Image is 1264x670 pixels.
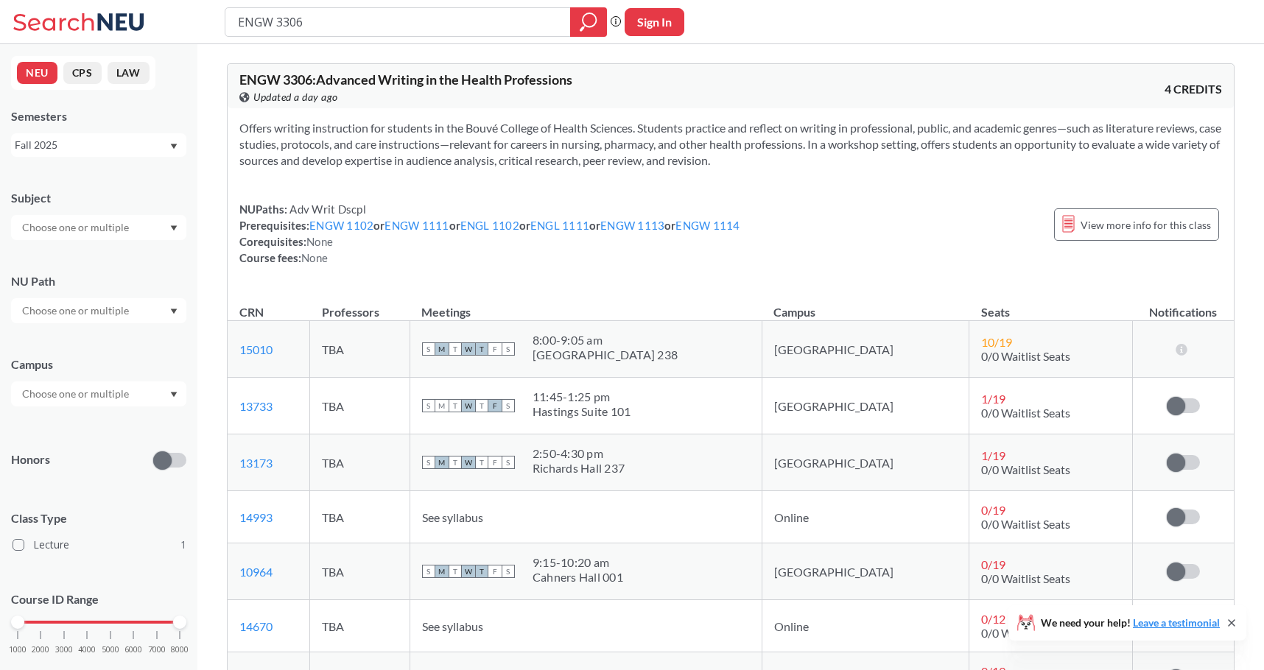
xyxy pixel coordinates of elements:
button: NEU [17,62,57,84]
span: 0 / 12 [981,612,1005,626]
div: Richards Hall 237 [533,461,625,476]
span: T [475,565,488,578]
a: 14670 [239,619,273,633]
input: Choose one or multiple [15,385,138,403]
span: 10 / 19 [981,335,1012,349]
p: Course ID Range [11,591,186,608]
span: 0/0 Waitlist Seats [981,517,1070,531]
a: ENGW 1102 [309,219,373,232]
th: Notifications [1133,289,1234,321]
div: magnifying glass [570,7,607,37]
span: Updated a day ago [253,89,338,105]
p: Honors [11,451,50,468]
span: W [462,456,475,469]
span: 5000 [102,646,119,654]
span: M [435,565,449,578]
span: S [502,342,515,356]
td: TBA [310,491,410,543]
div: Dropdown arrow [11,298,186,323]
span: We need your help! [1041,618,1220,628]
section: Offers writing instruction for students in the Bouvé College of Health Sciences. Students practic... [239,120,1222,169]
span: T [475,399,488,412]
span: 0 / 19 [981,503,1005,517]
span: M [435,456,449,469]
span: 0 / 19 [981,557,1005,571]
th: Meetings [410,289,762,321]
input: Choose one or multiple [15,219,138,236]
div: Hastings Suite 101 [533,404,631,419]
th: Seats [969,289,1133,321]
span: 4000 [78,646,96,654]
span: T [449,342,462,356]
td: Online [762,491,969,543]
td: [GEOGRAPHIC_DATA] [762,321,969,378]
span: Adv Writ Dscpl [287,202,366,216]
div: Dropdown arrow [11,215,186,240]
svg: Dropdown arrow [170,225,178,231]
a: 15010 [239,342,273,356]
div: Fall 2025 [15,137,169,153]
svg: Dropdown arrow [170,392,178,398]
span: 8000 [171,646,189,654]
span: 6000 [124,646,142,654]
a: ENGW 1114 [675,219,740,232]
button: Sign In [625,8,684,36]
span: S [502,456,515,469]
span: ENGW 3306 : Advanced Writing in the Health Professions [239,71,572,88]
td: [GEOGRAPHIC_DATA] [762,378,969,434]
span: 7000 [148,646,166,654]
span: T [475,342,488,356]
a: ENGW 1111 [385,219,449,232]
span: 1 [180,537,186,553]
span: T [449,565,462,578]
span: 0/0 Waitlist Seats [981,462,1070,476]
span: F [488,565,502,578]
div: Campus [11,356,186,373]
td: TBA [310,600,410,652]
span: See syllabus [422,510,483,524]
span: 0/0 Waitlist Seats [981,571,1070,585]
td: [GEOGRAPHIC_DATA] [762,543,969,600]
td: [GEOGRAPHIC_DATA] [762,434,969,491]
span: W [462,399,475,412]
span: 1000 [9,646,27,654]
span: W [462,565,475,578]
td: TBA [310,543,410,600]
svg: magnifying glass [580,12,597,32]
span: W [462,342,475,356]
span: 1 / 19 [981,448,1005,462]
span: 0/0 Waitlist Seats [981,406,1070,420]
td: TBA [310,434,410,491]
div: 2:50 - 4:30 pm [533,446,625,461]
span: S [502,399,515,412]
div: Fall 2025Dropdown arrow [11,133,186,157]
th: Campus [762,289,969,321]
span: M [435,399,449,412]
th: Professors [310,289,410,321]
td: TBA [310,378,410,434]
span: 2000 [32,646,49,654]
span: See syllabus [422,619,483,633]
span: S [422,565,435,578]
span: 0/0 Waitlist Seats [981,626,1070,640]
div: 8:00 - 9:05 am [533,333,678,348]
span: T [449,399,462,412]
span: 4 CREDITS [1165,81,1222,97]
td: TBA [310,321,410,378]
div: Subject [11,190,186,206]
a: ENGL 1111 [530,219,589,232]
span: S [422,399,435,412]
span: F [488,456,502,469]
a: Leave a testimonial [1133,616,1220,629]
svg: Dropdown arrow [170,308,178,314]
input: Choose one or multiple [15,302,138,320]
div: NU Path [11,273,186,289]
span: T [449,456,462,469]
a: 13173 [239,456,273,470]
span: None [306,235,333,248]
div: CRN [239,304,264,320]
input: Class, professor, course number, "phrase" [236,10,560,35]
a: 13733 [239,399,273,413]
span: S [422,342,435,356]
span: 3000 [55,646,73,654]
